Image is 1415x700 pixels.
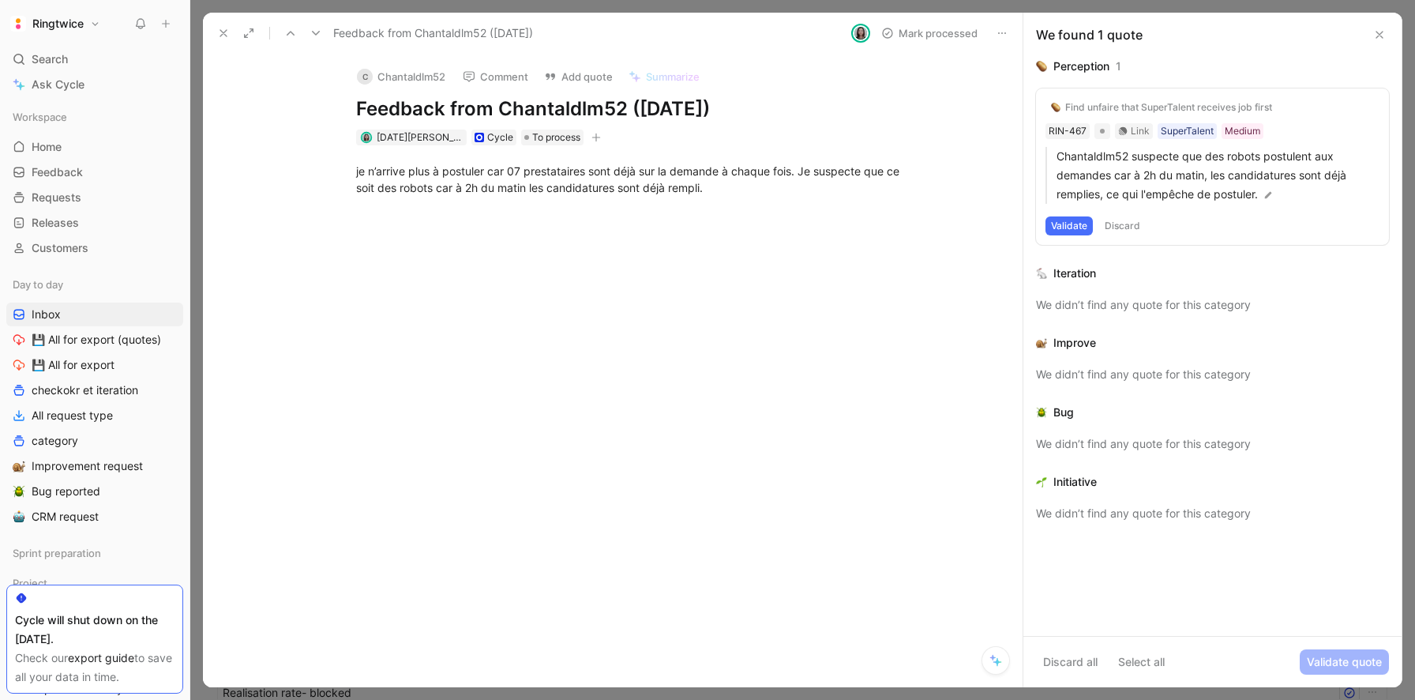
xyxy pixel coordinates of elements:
a: 🪲Bug reported [6,480,183,503]
a: category [6,429,183,453]
div: Perception [1053,57,1109,76]
div: Cycle [487,130,513,145]
div: Initiative [1053,472,1097,491]
img: 🌱 [1036,476,1047,487]
div: Project [6,571,183,595]
button: 🥔Find unfaire that SuperTalent receives job first [1045,98,1278,117]
button: Add quote [537,66,620,88]
button: Mark processed [874,22,985,44]
h1: Ringtwice [32,17,84,31]
button: Validate [1045,216,1093,235]
span: To process [532,130,580,145]
img: 🥔 [1036,61,1047,72]
div: Iteration [1053,264,1096,283]
div: Improve [1053,333,1096,352]
button: Comment [456,66,535,88]
span: Customers [32,240,88,256]
div: je n’arrive plus à postuler car 07 prestataires sont déjà sur la demande à chaque fois. Je suspec... [356,163,903,196]
div: Check our to save all your data in time. [15,649,175,687]
img: 🥔 [1051,103,1060,112]
a: Ask Cycle [6,73,183,96]
div: We didn’t find any quote for this category [1036,365,1389,384]
div: We didn’t find any quote for this category [1036,435,1389,453]
a: 💾 All for export [6,353,183,377]
img: 🐌 [1036,337,1047,348]
div: Sprint preparation [6,541,183,570]
a: Home [6,135,183,159]
img: 🪲 [1036,407,1047,418]
span: All request type [32,408,113,423]
span: Sprint preparation [13,545,101,561]
button: Discard [1099,216,1146,235]
h1: Feedback from Chantaldlm52 ([DATE]) [356,96,903,122]
img: Ringtwice [10,16,26,32]
div: We didn’t find any quote for this category [1036,295,1389,314]
div: C [357,69,373,85]
button: RingtwiceRingtwice [6,13,104,35]
span: Ask Cycle [32,75,84,94]
span: Project [13,575,47,591]
span: Inbox [32,307,61,322]
a: 🐌Improvement request [6,454,183,478]
span: Improvement request [32,458,143,474]
button: 🪲 [9,482,28,501]
span: Bug reported [32,484,100,499]
span: Workspace [13,109,67,125]
div: Cycle will shut down on the [DATE]. [15,611,175,649]
div: Bug [1053,403,1074,422]
span: [DATE][PERSON_NAME] [377,131,484,143]
img: pen.svg [1263,190,1274,201]
div: Search [6,47,183,71]
p: Chantaldlm52 suspecte que des robots postulent aux demandes car à 2h du matin, les candidatures s... [1057,147,1379,204]
button: CChantaldlm52 [350,65,452,88]
div: 1 [1116,57,1121,76]
a: All request type [6,404,183,427]
span: Search [32,50,68,69]
div: Find unfaire that SuperTalent receives job first [1065,101,1272,114]
button: Select all [1111,649,1172,675]
span: Feedback from Chantaldlm52 ([DATE]) [333,24,533,43]
div: We found 1 quote [1036,25,1143,44]
img: 🪲 [13,485,25,498]
button: Validate quote [1300,649,1389,675]
div: Day to dayInbox💾 All for export (quotes)💾 All for exportcheckokr et iterationAll request typecate... [6,273,183,529]
a: 🤖CRM request [6,505,183,529]
a: export guide [68,651,134,664]
div: We didn’t find any quote for this category [1036,504,1389,523]
span: Home [32,139,62,155]
a: Requests [6,186,183,209]
img: 🐇 [1036,268,1047,279]
img: avatar [362,134,370,142]
button: 🐌 [9,457,28,476]
img: 🐌 [13,460,25,472]
button: Summarize [621,66,707,88]
a: Customers [6,236,183,260]
span: Feedback [32,164,83,180]
button: Discard all [1036,649,1105,675]
span: Day to day [13,277,63,292]
button: 🤖 [9,507,28,526]
span: category [32,433,78,449]
span: CRM request [32,509,99,525]
span: checkokr et iteration [32,382,138,398]
a: Releases [6,211,183,235]
div: To process [521,130,584,145]
img: avatar [853,25,869,41]
span: 💾 All for export [32,357,114,373]
span: Summarize [646,70,700,84]
span: Releases [32,215,79,231]
img: 🤖 [13,510,25,523]
span: Requests [32,190,81,205]
span: 💾 All for export (quotes) [32,332,161,348]
a: checkokr et iteration [6,378,183,402]
div: Workspace [6,105,183,129]
a: Feedback [6,160,183,184]
a: Inbox [6,303,183,326]
a: 💾 All for export (quotes) [6,328,183,352]
div: Day to day [6,273,183,296]
div: Sprint preparation [6,541,183,565]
